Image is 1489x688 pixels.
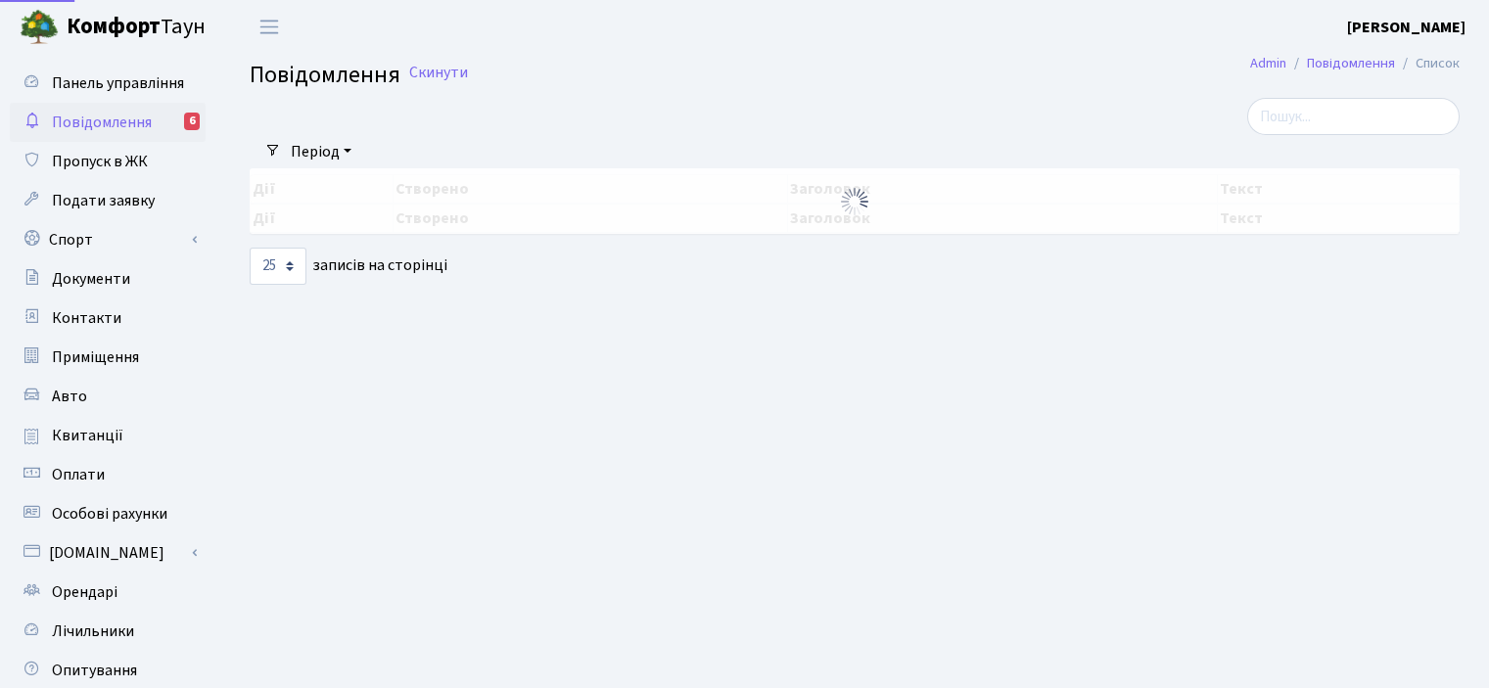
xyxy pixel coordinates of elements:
nav: breadcrumb [1221,43,1489,84]
a: Спорт [10,220,206,259]
a: Період [283,135,359,168]
a: Панель управління [10,64,206,103]
span: Панель управління [52,72,184,94]
span: Пропуск в ЖК [52,151,148,172]
span: Лічильники [52,620,134,642]
b: [PERSON_NAME] [1347,17,1466,38]
span: Авто [52,386,87,407]
li: Список [1395,53,1460,74]
a: Авто [10,377,206,416]
span: Особові рахунки [52,503,167,525]
a: Орендарі [10,573,206,612]
span: Орендарі [52,581,117,603]
img: logo.png [20,8,59,47]
span: Документи [52,268,130,290]
span: Квитанції [52,425,123,446]
a: Скинути [409,64,468,82]
img: Обробка... [839,186,870,217]
span: Опитування [52,660,137,681]
a: [DOMAIN_NAME] [10,533,206,573]
a: Повідомлення [1307,53,1395,73]
span: Повідомлення [52,112,152,133]
label: записів на сторінці [250,248,447,285]
a: Лічильники [10,612,206,651]
span: Подати заявку [52,190,155,211]
a: Контакти [10,298,206,338]
a: Квитанції [10,416,206,455]
a: Особові рахунки [10,494,206,533]
button: Переключити навігацію [245,11,294,43]
a: Повідомлення6 [10,103,206,142]
a: Документи [10,259,206,298]
a: Подати заявку [10,181,206,220]
input: Пошук... [1247,98,1460,135]
a: Приміщення [10,338,206,377]
select: записів на сторінці [250,248,306,285]
b: Комфорт [67,11,161,42]
a: Оплати [10,455,206,494]
span: Оплати [52,464,105,485]
a: [PERSON_NAME] [1347,16,1466,39]
div: 6 [184,113,200,130]
a: Admin [1250,53,1286,73]
span: Контакти [52,307,121,329]
span: Приміщення [52,346,139,368]
span: Таун [67,11,206,44]
a: Пропуск в ЖК [10,142,206,181]
span: Повідомлення [250,58,400,92]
